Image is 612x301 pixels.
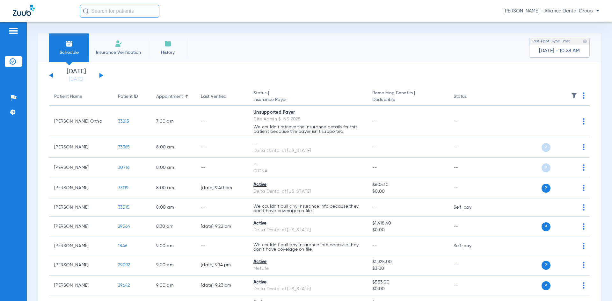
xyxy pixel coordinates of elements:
[153,49,183,56] span: History
[583,243,585,249] img: group-dot-blue.svg
[164,40,172,47] img: History
[253,97,362,103] span: Insurance Payer
[583,282,585,289] img: group-dot-blue.svg
[448,158,492,178] td: --
[448,137,492,158] td: --
[151,198,196,217] td: 8:00 AM
[583,204,585,211] img: group-dot-blue.svg
[118,186,128,190] span: 33119
[54,93,108,100] div: Patient Name
[448,237,492,255] td: Self-pay
[542,163,550,172] span: P
[151,237,196,255] td: 9:00 AM
[253,259,362,265] div: Active
[201,93,227,100] div: Last Verified
[94,49,143,56] span: Insurance Verification
[253,227,362,233] div: Delta Dental of [US_STATE]
[196,178,248,198] td: [DATE] 9:40 PM
[253,279,362,286] div: Active
[583,118,585,125] img: group-dot-blue.svg
[253,147,362,154] div: Delta Dental of [US_STATE]
[196,158,248,178] td: --
[118,224,130,229] span: 29564
[372,165,377,170] span: --
[196,198,248,217] td: --
[542,222,550,231] span: P
[372,220,443,227] span: $1,418.40
[448,198,492,217] td: Self-pay
[253,265,362,272] div: MetLife
[151,276,196,296] td: 9:00 AM
[448,106,492,137] td: --
[542,281,550,290] span: P
[151,178,196,198] td: 8:00 AM
[372,188,443,195] span: $0.00
[196,276,248,296] td: [DATE] 9:23 PM
[57,76,95,82] a: [DATE]
[201,93,243,100] div: Last Verified
[118,205,129,210] span: 33515
[372,119,377,124] span: --
[196,137,248,158] td: --
[196,106,248,137] td: --
[542,261,550,270] span: P
[372,244,377,248] span: --
[253,125,362,134] p: We couldn’t retrieve the insurance details for this patient because the payer isn’t supported.
[156,93,183,100] div: Appointment
[156,93,191,100] div: Appointment
[49,255,113,276] td: [PERSON_NAME]
[367,88,448,106] th: Remaining Benefits |
[372,145,377,149] span: --
[54,49,84,56] span: Schedule
[118,283,130,288] span: 29642
[571,92,577,99] img: filter.svg
[583,223,585,230] img: group-dot-blue.svg
[151,158,196,178] td: 8:00 AM
[151,137,196,158] td: 8:00 AM
[248,88,367,106] th: Status |
[118,244,127,248] span: 1846
[253,188,362,195] div: Delta Dental of [US_STATE]
[372,227,443,233] span: $0.00
[8,27,18,35] img: hamburger-icon
[253,182,362,188] div: Active
[118,263,130,267] span: 29092
[372,97,443,103] span: Deductible
[253,116,362,123] div: Elite Admin $ INS 2025
[57,68,95,82] li: [DATE]
[448,276,492,296] td: --
[253,220,362,227] div: Active
[196,217,248,237] td: [DATE] 9:22 PM
[49,237,113,255] td: [PERSON_NAME]
[49,217,113,237] td: [PERSON_NAME]
[253,109,362,116] div: Unsupported Payer
[49,178,113,198] td: [PERSON_NAME]
[253,286,362,292] div: Delta Dental of [US_STATE]
[532,38,570,45] span: Last Appt. Sync Time:
[49,137,113,158] td: [PERSON_NAME]
[253,168,362,175] div: CIGNA
[539,48,580,54] span: [DATE] - 10:28 AM
[196,237,248,255] td: --
[583,164,585,171] img: group-dot-blue.svg
[372,182,443,188] span: $605.10
[253,161,362,168] div: --
[448,255,492,276] td: --
[13,5,35,16] img: Zuub Logo
[583,92,585,99] img: group-dot-blue.svg
[65,40,73,47] img: Schedule
[583,262,585,268] img: group-dot-blue.svg
[583,39,587,44] img: last sync help info
[49,158,113,178] td: [PERSON_NAME]
[115,40,122,47] img: Manual Insurance Verification
[151,217,196,237] td: 8:30 AM
[80,5,159,18] input: Search for patients
[151,255,196,276] td: 9:00 AM
[83,8,89,14] img: Search Icon
[372,286,443,292] span: $0.00
[118,145,130,149] span: 33365
[372,265,443,272] span: $3.00
[49,198,113,217] td: [PERSON_NAME]
[54,93,82,100] div: Patient Name
[118,93,138,100] div: Patient ID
